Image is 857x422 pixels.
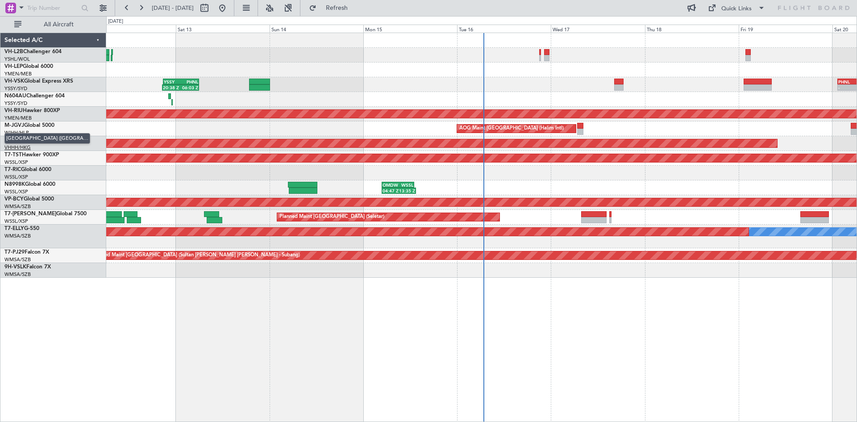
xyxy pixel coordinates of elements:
[92,249,300,262] div: Planned Maint [GEOGRAPHIC_DATA] (Sultan [PERSON_NAME] [PERSON_NAME] - Subang)
[4,233,31,239] a: WMSA/SZB
[4,123,54,128] a: M-JGVJGlobal 5000
[838,85,857,90] div: -
[4,79,73,84] a: VH-VSKGlobal Express XRS
[176,25,270,33] div: Sat 13
[4,203,31,210] a: WMSA/SZB
[739,25,832,33] div: Fri 19
[383,182,398,188] div: OMDW
[4,108,23,113] span: VH-RIU
[363,25,457,33] div: Mon 15
[4,211,87,217] a: T7-[PERSON_NAME]Global 7500
[4,93,26,99] span: N604AU
[4,49,23,54] span: VH-L2B
[4,226,24,231] span: T7-ELLY
[152,4,194,12] span: [DATE] - [DATE]
[4,218,28,225] a: WSSL/XSP
[82,25,175,33] div: Fri 12
[4,196,54,202] a: VP-BCYGlobal 5000
[4,182,25,187] span: N8998K
[703,1,770,15] button: Quick Links
[279,210,384,224] div: Planned Maint [GEOGRAPHIC_DATA] (Seletar)
[4,264,26,270] span: 9H-VSLK
[4,250,25,255] span: T7-PJ29
[4,115,32,121] a: YMEN/MEB
[163,85,180,90] div: 20:38 Z
[4,271,31,278] a: WMSA/SZB
[181,79,199,84] div: PHNL
[10,17,97,32] button: All Aircraft
[4,64,23,69] span: VH-LEP
[108,18,123,25] div: [DATE]
[4,100,27,107] a: YSSY/SYD
[4,182,55,187] a: N8998KGlobal 6000
[4,167,51,172] a: T7-RICGlobal 6000
[4,133,90,144] span: [GEOGRAPHIC_DATA] ([GEOGRAPHIC_DATA] Intl)
[4,264,51,270] a: 9H-VSLKFalcon 7X
[4,152,59,158] a: T7-TSTHawker 900XP
[457,25,551,33] div: Tue 16
[164,79,181,84] div: YSSY
[4,174,28,180] a: WSSL/XSP
[721,4,752,13] div: Quick Links
[318,5,356,11] span: Refresh
[4,64,53,69] a: VH-LEPGlobal 6000
[4,85,27,92] a: YSSY/SYD
[4,159,28,166] a: WSSL/XSP
[4,93,65,99] a: N604AUChallenger 604
[459,122,564,135] div: AOG Maint [GEOGRAPHIC_DATA] (Halim Intl)
[270,25,363,33] div: Sun 14
[551,25,645,33] div: Wed 17
[645,25,739,33] div: Thu 18
[4,152,22,158] span: T7-TST
[4,79,24,84] span: VH-VSK
[4,188,28,195] a: WSSL/XSP
[4,108,60,113] a: VH-RIUHawker 800XP
[4,123,24,128] span: M-JGVJ
[398,182,413,188] div: WSSL
[4,226,39,231] a: T7-ELLYG-550
[4,211,56,217] span: T7-[PERSON_NAME]
[181,85,198,90] div: 06:03 Z
[838,79,857,84] div: PHNL
[383,188,399,193] div: 04:47 Z
[4,71,32,77] a: YMEN/MEB
[27,1,79,15] input: Trip Number
[4,256,31,263] a: WMSA/SZB
[305,1,358,15] button: Refresh
[4,130,29,136] a: WIHH/HLP
[4,167,21,172] span: T7-RIC
[4,49,62,54] a: VH-L2BChallenger 604
[4,56,30,63] a: YSHL/WOL
[23,21,94,28] span: All Aircraft
[399,188,416,193] div: 13:35 Z
[4,144,31,151] a: VHHH/HKG[GEOGRAPHIC_DATA] ([GEOGRAPHIC_DATA] Intl)
[4,250,49,255] a: T7-PJ29Falcon 7X
[4,196,24,202] span: VP-BCY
